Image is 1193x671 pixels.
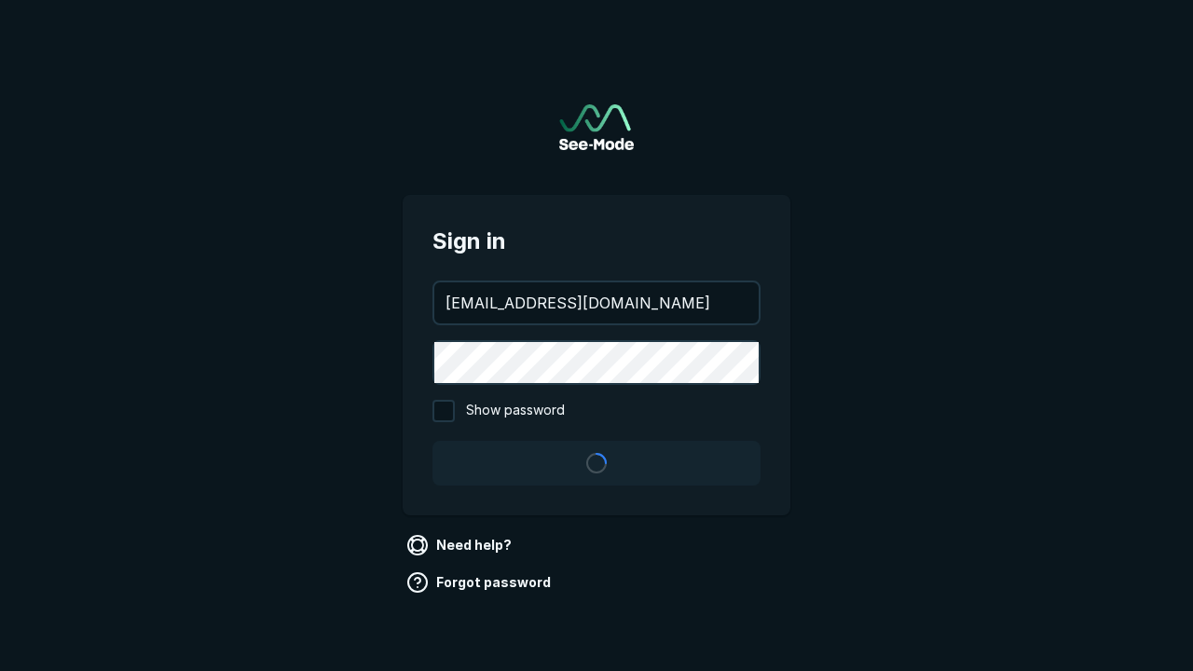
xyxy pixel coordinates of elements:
a: Go to sign in [559,104,634,150]
a: Need help? [403,530,519,560]
a: Forgot password [403,568,558,597]
input: your@email.com [434,282,759,323]
span: Sign in [432,225,761,258]
img: See-Mode Logo [559,104,634,150]
span: Show password [466,400,565,422]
